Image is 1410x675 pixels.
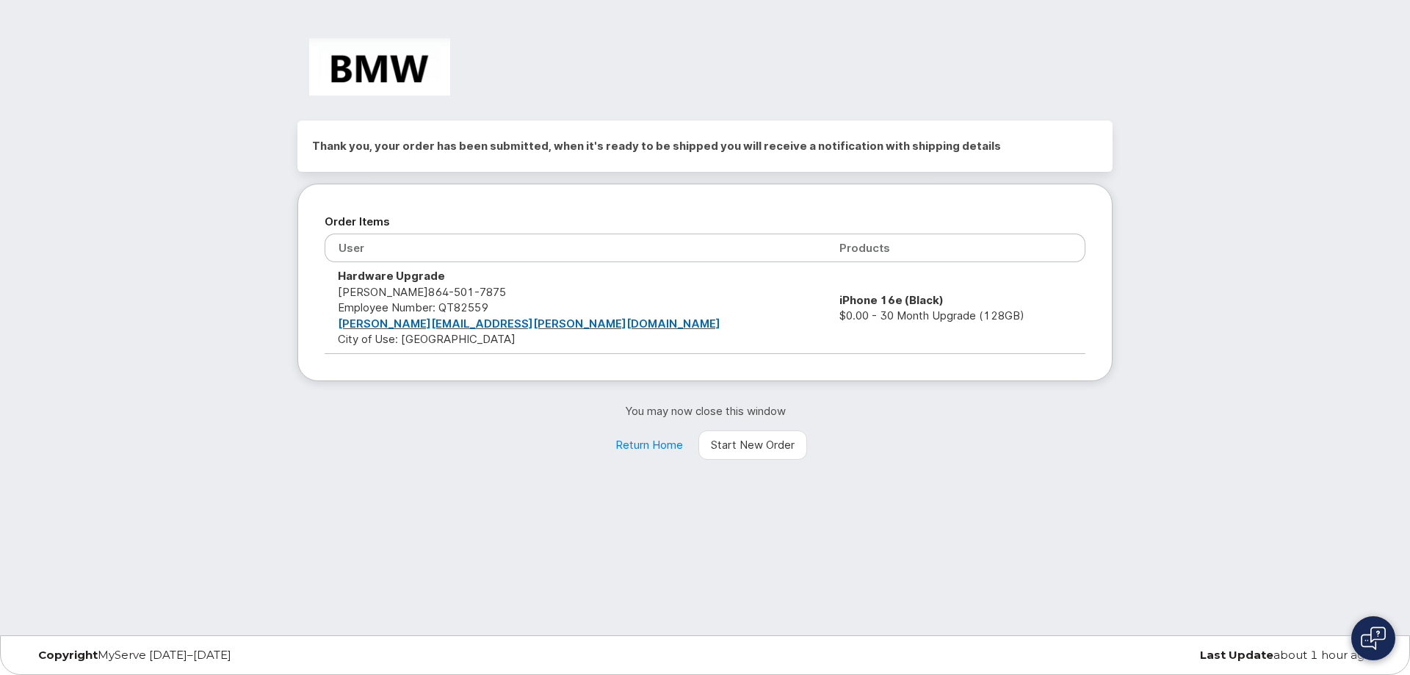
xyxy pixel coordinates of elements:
h2: Thank you, your order has been submitted, when it's ready to be shipped you will receive a notifi... [312,135,1098,157]
div: MyServe [DATE]–[DATE] [27,649,479,661]
td: [PERSON_NAME] City of Use: [GEOGRAPHIC_DATA] [325,262,826,353]
strong: iPhone 16e (Black) [839,293,944,307]
strong: Hardware Upgrade [338,269,445,283]
img: Open chat [1361,627,1386,650]
a: Start New Order [698,430,807,460]
span: Employee Number: QT82559 [338,300,488,314]
a: Return Home [603,430,695,460]
th: Products [826,234,1085,262]
div: about 1 hour ago [931,649,1383,661]
th: User [325,234,826,262]
h2: Order Items [325,211,1085,233]
span: 7875 [474,285,506,299]
p: You may now close this window [297,403,1113,419]
strong: Copyright [38,648,98,662]
img: BMW Manufacturing Co LLC [309,38,450,95]
a: [PERSON_NAME][EMAIL_ADDRESS][PERSON_NAME][DOMAIN_NAME] [338,317,720,331]
td: $0.00 - 30 Month Upgrade (128GB) [826,262,1085,353]
strong: Last Update [1200,648,1273,662]
span: 864 [428,285,506,299]
span: 501 [449,285,474,299]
